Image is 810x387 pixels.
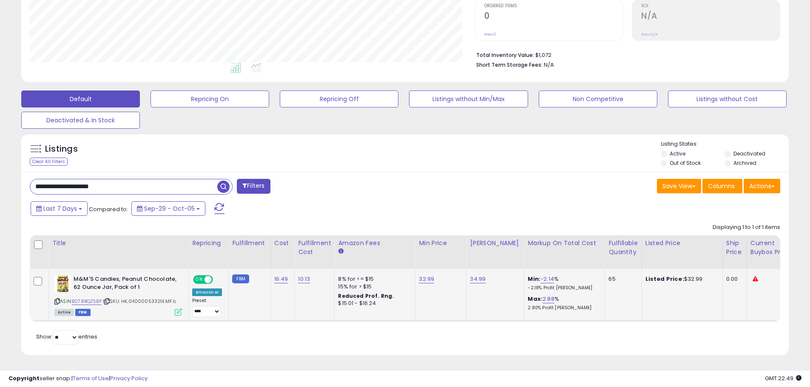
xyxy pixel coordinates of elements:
div: Repricing [192,239,225,248]
div: Markup on Total Cost [528,239,601,248]
div: Fulfillable Quantity [608,239,638,257]
span: | SKU: HK.040000533214.MF.b [103,298,176,305]
a: B078BQZ5BP [72,298,102,305]
div: ASIN: [54,275,182,315]
div: Min Price [419,239,463,248]
div: Ship Price [726,239,743,257]
button: Default [21,90,140,107]
label: Out of Stock [670,159,701,167]
div: 8% for <= $15 [338,275,409,283]
a: Terms of Use [73,374,109,382]
a: Privacy Policy [110,374,148,382]
span: N/A [544,61,554,69]
b: Listed Price: [645,275,684,283]
span: All listings currently available for purchase on Amazon [54,309,74,316]
p: -2.18% Profit [PERSON_NAME] [528,285,598,291]
span: Sep-29 - Oct-05 [144,204,195,213]
button: Filters [237,179,270,194]
b: Total Inventory Value: [476,51,534,59]
label: Active [670,150,685,157]
img: 510IaTMP5+L._SL40_.jpg [54,275,71,292]
div: Clear All Filters [30,158,68,166]
div: Fulfillment Cost [298,239,331,257]
b: Min: [528,275,540,283]
span: ROI [641,4,780,8]
h2: N/A [641,11,780,23]
button: Columns [702,179,742,193]
button: Last 7 Days [31,201,88,216]
h2: 0 [484,11,623,23]
th: The percentage added to the cost of goods (COGS) that forms the calculator for Min & Max prices. [524,235,605,269]
b: Short Term Storage Fees: [476,61,543,68]
button: Repricing Off [280,90,398,107]
a: 2.88 [543,295,554,303]
div: 0.00 [726,275,740,283]
a: -2.14 [540,275,554,283]
h5: Listings [45,143,78,155]
div: % [528,275,598,291]
a: 10.13 [298,275,310,283]
label: Archived [733,159,756,167]
p: 2.80% Profit [PERSON_NAME] [528,305,598,311]
button: Save View [657,179,701,193]
span: Show: entries [36,333,97,341]
button: Repricing On [151,90,269,107]
div: Listed Price [645,239,719,248]
a: 32.99 [419,275,434,283]
div: Current Buybox Price [750,239,794,257]
span: FBM [75,309,91,316]
div: seller snap | | [9,375,148,383]
div: % [528,295,598,311]
small: Prev: N/A [641,32,658,37]
span: 2025-10-13 22:49 GMT [765,374,801,382]
button: Listings without Cost [668,90,787,107]
div: 65 [608,275,635,283]
div: Preset: [192,298,222,317]
li: $1,072 [476,49,774,59]
div: Title [52,239,185,248]
small: Prev: 0 [484,32,496,37]
button: Non Competitive [539,90,657,107]
label: Deactivated [733,150,765,157]
a: 16.49 [274,275,288,283]
span: OFF [212,276,225,283]
div: Amazon Fees [338,239,412,248]
div: [PERSON_NAME] [470,239,520,248]
button: Sep-29 - Oct-05 [131,201,205,216]
b: Reduced Prof. Rng. [338,292,394,299]
span: ON [194,276,205,283]
span: Compared to: [89,205,128,213]
button: Deactivated & In Stock [21,112,140,129]
div: $32.99 [645,275,716,283]
b: Max: [528,295,543,303]
div: 15% for > $15 [338,283,409,291]
div: Amazon AI [192,288,222,296]
div: Fulfillment [232,239,267,248]
p: Listing States: [661,140,789,148]
div: $15.01 - $16.24 [338,300,409,307]
button: Listings without Min/Max [409,90,528,107]
a: 34.99 [470,275,486,283]
span: Last 7 Days [43,204,77,213]
div: Cost [274,239,291,248]
strong: Copyright [9,374,40,382]
div: Displaying 1 to 1 of 1 items [713,223,780,232]
span: Columns [708,182,735,190]
small: Amazon Fees. [338,248,343,255]
b: M&M'S Candies, Peanut Chocolate, 62 Ounce Jar, Pack of 1 [74,275,177,293]
button: Actions [744,179,780,193]
span: Ordered Items [484,4,623,8]
small: FBM [232,274,249,283]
